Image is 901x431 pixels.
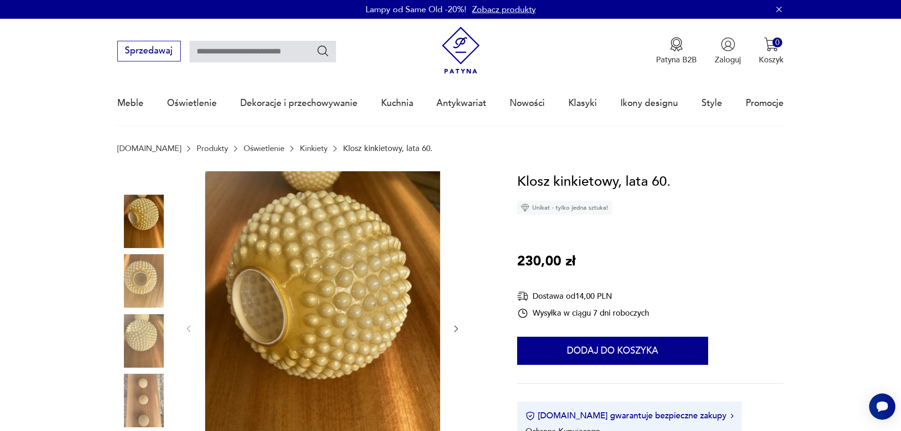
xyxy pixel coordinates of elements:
a: Nowości [510,82,545,125]
img: Zdjęcie produktu Klosz kinkietowy, lata 60. [117,195,171,248]
a: Sprzedawaj [117,48,181,55]
a: Ikony designu [620,82,678,125]
a: Kinkiety [300,144,328,153]
p: Zaloguj [715,54,741,65]
div: Wysyłka w ciągu 7 dni roboczych [517,308,649,319]
button: Szukaj [316,44,330,58]
a: Meble [117,82,144,125]
p: 230,00 zł [517,251,575,272]
a: Produkty [197,144,228,153]
div: Dostawa od 14,00 PLN [517,290,649,302]
img: Zdjęcie produktu Klosz kinkietowy, lata 60. [117,254,171,308]
a: Oświetlenie [167,82,217,125]
p: Lampy od Same Old -20%! [366,4,466,15]
a: Style [702,82,722,125]
a: Promocje [746,82,784,125]
img: Ikona strzałki w prawo [731,414,733,418]
img: Zdjęcie produktu Klosz kinkietowy, lata 60. [117,314,171,368]
img: Patyna - sklep z meblami i dekoracjami vintage [437,27,485,74]
img: Zdjęcie produktu Klosz kinkietowy, lata 60. [117,374,171,427]
a: Oświetlenie [244,144,284,153]
button: Sprzedawaj [117,41,181,61]
a: Klasyki [568,82,597,125]
button: Dodaj do koszyka [517,337,708,365]
p: Patyna B2B [656,54,697,65]
img: Ikona koszyka [764,37,779,52]
a: Dekoracje i przechowywanie [240,82,358,125]
a: Antykwariat [436,82,486,125]
div: Unikat - tylko jedna sztuka! [517,201,612,215]
a: Ikona medaluPatyna B2B [656,37,697,65]
iframe: Smartsupp widget button [869,393,895,420]
a: Zobacz produkty [472,4,536,15]
button: Zaloguj [715,37,741,65]
button: Patyna B2B [656,37,697,65]
img: Ikonka użytkownika [721,37,735,52]
div: 0 [772,38,782,47]
button: 0Koszyk [759,37,784,65]
a: [DOMAIN_NAME] [117,144,181,153]
img: Ikona diamentu [521,204,529,212]
img: Ikona medalu [669,37,684,52]
button: [DOMAIN_NAME] gwarantuje bezpieczne zakupy [526,410,733,422]
p: Klosz kinkietowy, lata 60. [343,144,433,153]
img: Ikona certyfikatu [526,411,535,421]
h1: Klosz kinkietowy, lata 60. [517,171,671,193]
a: Kuchnia [381,82,413,125]
img: Ikona dostawy [517,290,528,302]
p: Koszyk [759,54,784,65]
